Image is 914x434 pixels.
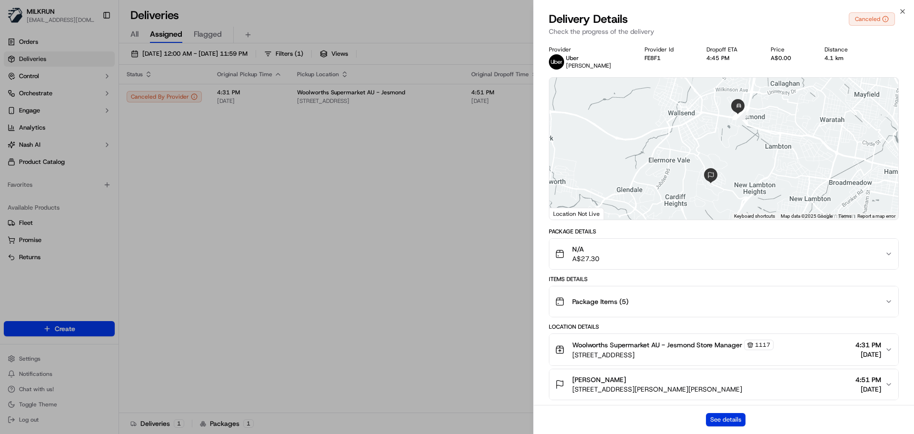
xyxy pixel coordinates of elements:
[549,27,899,36] p: Check the progress of the delivery
[855,375,881,384] span: 4:51 PM
[572,375,626,384] span: [PERSON_NAME]
[572,350,774,360] span: [STREET_ADDRESS]
[825,46,866,53] div: Distance
[572,297,628,306] span: Package Items ( 5 )
[645,46,692,53] div: Provider Id
[781,213,833,219] span: Map data ©2025 Google
[552,207,583,220] a: Open this area in Google Maps (opens a new window)
[572,384,742,394] span: [STREET_ADDRESS][PERSON_NAME][PERSON_NAME]
[825,54,866,62] div: 4.1 km
[549,323,899,331] div: Location Details
[855,340,881,350] span: 4:31 PM
[549,54,564,70] img: uber-new-logo.jpeg
[549,208,604,220] div: Location Not Live
[734,213,775,220] button: Keyboard shortcuts
[645,54,661,62] button: FE8F1
[706,46,755,53] div: Dropoff ETA
[706,413,745,426] button: See details
[566,54,611,62] p: Uber
[549,46,629,53] div: Provider
[549,228,899,235] div: Package Details
[706,54,755,62] div: 4:45 PM
[771,46,809,53] div: Price
[855,350,881,359] span: [DATE]
[572,254,599,263] span: A$27.30
[572,244,599,254] span: N/A
[755,341,770,349] span: 1117
[737,106,750,118] div: 1
[855,384,881,394] span: [DATE]
[549,11,628,27] span: Delivery Details
[549,239,898,269] button: N/AA$27.30
[549,369,898,400] button: [PERSON_NAME][STREET_ADDRESS][PERSON_NAME][PERSON_NAME]4:51 PM[DATE]
[549,334,898,365] button: Woolworths Supermarket AU - Jesmond Store Manager1117[STREET_ADDRESS]4:31 PM[DATE]
[549,286,898,317] button: Package Items (5)
[572,340,742,350] span: Woolworths Supermarket AU - Jesmond Store Manager
[838,213,852,219] a: Terms (opens in new tab)
[771,54,809,62] div: A$0.00
[857,213,895,219] a: Report a map error
[849,12,895,26] button: Canceled
[566,62,611,70] span: [PERSON_NAME]
[552,207,583,220] img: Google
[549,275,899,283] div: Items Details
